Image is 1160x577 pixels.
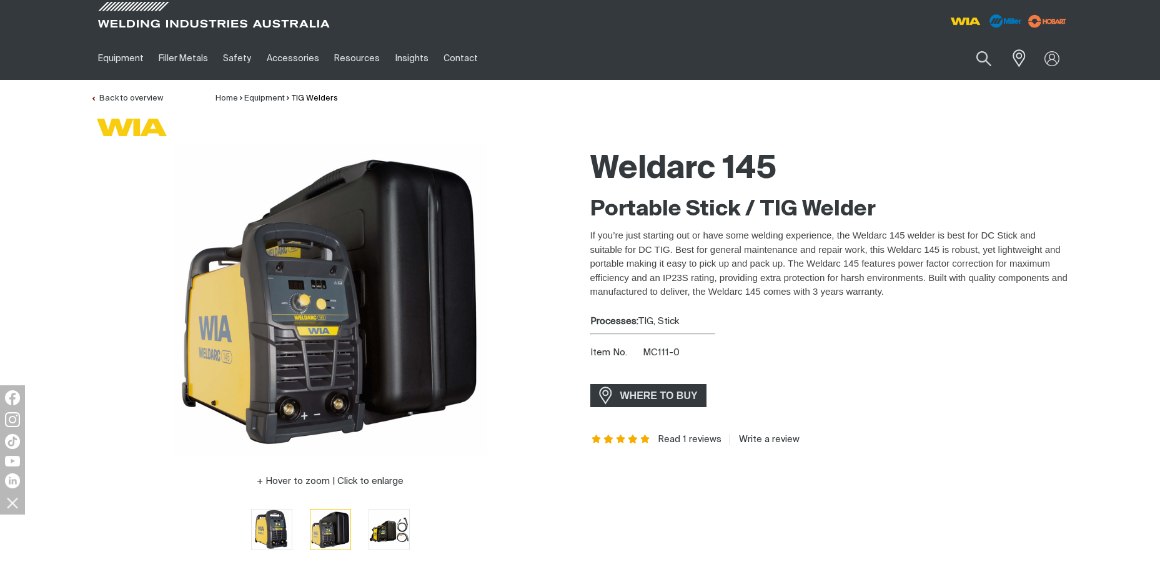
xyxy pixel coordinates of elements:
input: Product name or item number... [946,44,1004,73]
span: Rating: 5 [590,435,652,444]
nav: Breadcrumb [216,92,338,105]
img: hide socials [2,492,23,513]
a: Accessories [259,37,327,80]
a: Read 1 reviews [658,434,721,445]
div: TIG, Stick [590,315,1070,329]
a: Safety [216,37,259,80]
strong: Processes: [590,317,638,326]
img: LinkedIn [5,473,20,488]
button: Go to slide 1 [251,509,292,550]
span: WHERE TO BUY [612,386,706,406]
img: Instagram [5,412,20,427]
button: Hover to zoom | Click to enlarge [249,474,411,489]
a: Write a review [729,434,800,445]
button: Go to slide 3 [369,509,410,550]
span: Item No. [590,346,641,360]
img: Weldarc 145 [174,143,487,455]
img: YouTube [5,456,20,466]
h2: Portable Stick / TIG Welder [590,196,1070,224]
img: miller [1024,12,1070,31]
a: Home [216,94,238,102]
a: Contact [436,37,485,80]
a: Insights [387,37,435,80]
button: Search products [963,44,1005,73]
img: Weldarc 145 [369,510,409,550]
h1: Weldarc 145 [590,149,1070,190]
p: If you’re just starting out or have some welding experience, the Weldarc 145 welder is best for D... [590,229,1070,299]
a: Equipment [244,94,285,102]
span: MC111-0 [643,348,680,357]
img: Facebook [5,390,20,405]
a: TIG Welders [292,94,338,102]
a: Back to overview [91,94,163,102]
a: WHERE TO BUY [590,384,707,407]
a: Resources [327,37,387,80]
a: Filler Metals [151,37,216,80]
img: Weldarc 145 [252,510,292,550]
img: Weldarc 145 [310,510,350,550]
img: TikTok [5,434,20,449]
a: Equipment [91,37,151,80]
button: Go to slide 2 [310,509,351,550]
nav: Main [91,37,825,80]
